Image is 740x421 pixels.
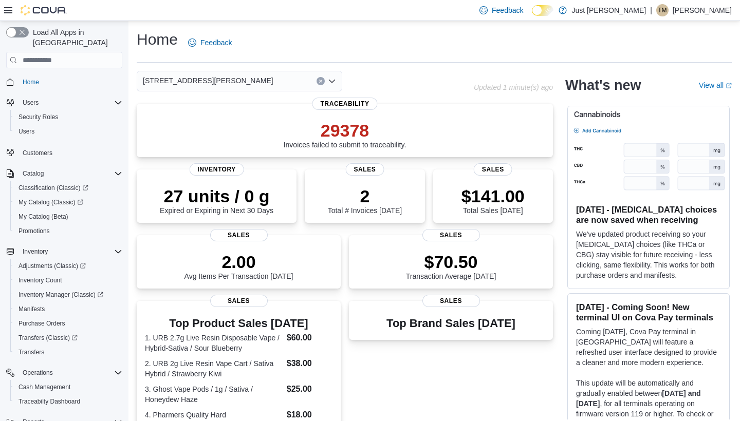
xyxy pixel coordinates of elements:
[345,163,384,176] span: Sales
[14,111,62,123] a: Security Roles
[14,332,122,344] span: Transfers (Classic)
[14,260,90,272] a: Adjustments (Classic)
[10,224,126,238] button: Promotions
[576,327,721,368] p: Coming [DATE], Cova Pay terminal in [GEOGRAPHIC_DATA] will feature a refreshed user interface des...
[14,125,39,138] a: Users
[18,167,48,180] button: Catalog
[328,77,336,85] button: Open list of options
[461,186,525,215] div: Total Sales [DATE]
[14,182,92,194] a: Classification (Classic)
[317,77,325,85] button: Clear input
[200,37,232,48] span: Feedback
[160,186,273,206] p: 27 units / 0 g
[18,167,122,180] span: Catalog
[726,83,732,89] svg: External link
[14,196,122,208] span: My Catalog (Classic)
[10,259,126,273] a: Adjustments (Classic)
[18,213,68,221] span: My Catalog (Beta)
[160,186,273,215] div: Expired or Expiring in Next 30 Days
[658,4,667,16] span: TM
[10,345,126,359] button: Transfers
[699,81,732,89] a: View allExternal link
[18,262,86,270] span: Adjustments (Classic)
[461,186,525,206] p: $141.00
[2,95,126,110] button: Users
[18,75,122,88] span: Home
[145,384,283,405] dt: 3. Ghost Vape Pods / 1g / Sativa / Honeydew Haze
[2,166,126,181] button: Catalog
[287,332,332,344] dd: $60.00
[14,111,122,123] span: Security Roles
[18,113,58,121] span: Security Roles
[18,367,57,379] button: Operations
[18,348,44,356] span: Transfers
[2,244,126,259] button: Inventory
[10,124,126,139] button: Users
[14,225,122,237] span: Promotions
[10,316,126,331] button: Purchase Orders
[532,5,553,16] input: Dark Mode
[210,295,268,307] span: Sales
[18,127,34,136] span: Users
[18,305,45,313] span: Manifests
[18,97,122,109] span: Users
[14,225,54,237] a: Promotions
[287,383,332,395] dd: $25.00
[18,227,50,235] span: Promotions
[10,288,126,302] a: Inventory Manager (Classic)
[14,332,82,344] a: Transfers (Classic)
[18,198,83,206] span: My Catalog (Classic)
[10,331,126,345] a: Transfers (Classic)
[10,181,126,195] a: Classification (Classic)
[23,78,39,86] span: Home
[10,394,126,409] button: Traceabilty Dashboard
[18,76,43,88] a: Home
[10,302,126,316] button: Manifests
[10,195,126,209] a: My Catalog (Classic)
[2,366,126,380] button: Operations
[14,303,122,315] span: Manifests
[143,74,273,87] span: [STREET_ADDRESS][PERSON_NAME]
[23,99,39,107] span: Users
[14,182,122,194] span: Classification (Classic)
[18,367,122,379] span: Operations
[14,381,75,393] a: Cash Management
[10,209,126,224] button: My Catalog (Beta)
[21,5,67,15] img: Cova
[422,229,480,241] span: Sales
[287,357,332,370] dd: $38.00
[14,289,107,301] a: Inventory Manager (Classic)
[10,273,126,288] button: Inventory Count
[18,146,122,159] span: Customers
[2,145,126,160] button: Customers
[14,395,122,408] span: Traceabilty Dashboard
[474,83,553,91] p: Updated 1 minute(s) ago
[422,295,480,307] span: Sales
[29,27,122,48] span: Load All Apps in [GEOGRAPHIC_DATA]
[10,380,126,394] button: Cash Management
[184,252,293,280] div: Avg Items Per Transaction [DATE]
[184,252,293,272] p: 2.00
[14,317,69,330] a: Purchase Orders
[145,317,332,330] h3: Top Product Sales [DATE]
[14,260,122,272] span: Adjustments (Classic)
[189,163,244,176] span: Inventory
[474,163,512,176] span: Sales
[14,196,87,208] a: My Catalog (Classic)
[673,4,732,16] p: [PERSON_NAME]
[18,276,62,284] span: Inventory Count
[18,319,65,328] span: Purchase Orders
[576,302,721,322] h3: [DATE] - Coming Soon! New terminal UI on Cova Pay terminals
[14,125,122,138] span: Users
[576,229,721,280] p: We've updated product receiving so your [MEDICAL_DATA] choices (like THCa or CBG) stay visible fo...
[18,245,52,258] button: Inventory
[406,252,496,280] div: Transaction Average [DATE]
[18,397,80,406] span: Traceabilty Dashboard
[184,32,236,53] a: Feedback
[14,346,122,358] span: Transfers
[18,245,122,258] span: Inventory
[210,229,268,241] span: Sales
[23,247,48,256] span: Inventory
[565,77,641,93] h2: What's new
